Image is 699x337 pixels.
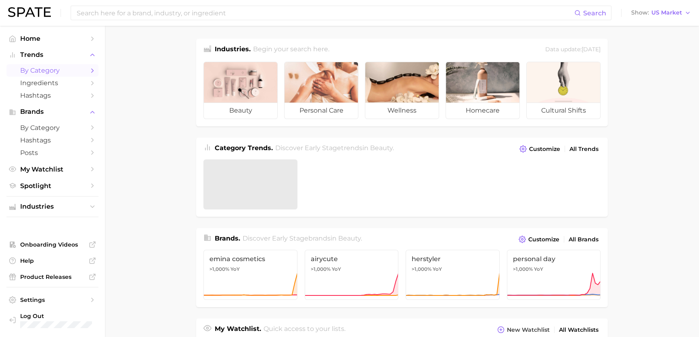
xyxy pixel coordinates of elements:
[6,32,98,45] a: Home
[338,234,361,242] span: beauty
[6,64,98,77] a: by Category
[526,62,601,119] a: cultural shifts
[528,236,559,243] span: Customize
[284,62,358,119] a: personal care
[20,124,85,132] span: by Category
[446,62,520,119] a: homecare
[20,108,85,115] span: Brands
[215,144,273,152] span: Category Trends .
[311,266,331,272] span: >1,000%
[412,255,494,263] span: herstyler
[332,266,341,272] span: YoY
[507,250,601,300] a: personal day>1,000% YoY
[6,77,98,89] a: Ingredients
[76,6,574,20] input: Search here for a brand, industry, or ingredient
[230,266,240,272] span: YoY
[6,147,98,159] a: Posts
[545,44,601,55] div: Data update: [DATE]
[203,250,297,300] a: emina cosmetics>1,000% YoY
[305,250,399,300] a: airycute>1,000% YoY
[6,201,98,213] button: Industries
[569,146,599,153] span: All Trends
[517,143,562,155] button: Customize
[412,266,431,272] span: >1,000%
[517,234,561,245] button: Customize
[20,79,85,87] span: Ingredients
[6,49,98,61] button: Trends
[6,180,98,192] a: Spotlight
[6,163,98,176] a: My Watchlist
[631,10,649,15] span: Show
[20,165,85,173] span: My Watchlist
[6,121,98,134] a: by Category
[20,182,85,190] span: Spotlight
[6,134,98,147] a: Hashtags
[6,271,98,283] a: Product Releases
[527,103,600,119] span: cultural shifts
[20,67,85,74] span: by Category
[365,103,439,119] span: wellness
[20,257,85,264] span: Help
[20,241,85,248] span: Onboarding Videos
[253,44,329,55] h2: Begin your search here.
[6,294,98,306] a: Settings
[6,239,98,251] a: Onboarding Videos
[513,266,533,272] span: >1,000%
[6,255,98,267] a: Help
[20,203,85,210] span: Industries
[370,144,393,152] span: beauty
[534,266,543,272] span: YoY
[567,234,601,245] a: All Brands
[6,106,98,118] button: Brands
[264,324,345,335] h2: Quick access to your lists.
[285,103,358,119] span: personal care
[275,144,394,152] span: Discover Early Stage trends in .
[215,44,251,55] h1: Industries.
[20,312,92,320] span: Log Out
[513,255,595,263] span: personal day
[215,324,261,335] h1: My Watchlist.
[20,273,85,280] span: Product Releases
[629,8,693,18] button: ShowUS Market
[311,255,393,263] span: airycute
[567,144,601,155] a: All Trends
[215,234,240,242] span: Brands .
[20,296,85,304] span: Settings
[20,136,85,144] span: Hashtags
[406,250,500,300] a: herstyler>1,000% YoY
[209,266,229,272] span: >1,000%
[569,236,599,243] span: All Brands
[6,310,98,331] a: Log out. Currently logged in with e-mail jkno@cosmax.com.
[507,327,550,333] span: New Watchlist
[20,149,85,157] span: Posts
[365,62,439,119] a: wellness
[243,234,362,242] span: Discover Early Stage brands in .
[20,35,85,42] span: Home
[209,255,291,263] span: emina cosmetics
[495,324,552,335] button: New Watchlist
[651,10,682,15] span: US Market
[529,146,560,153] span: Customize
[203,62,278,119] a: beauty
[20,51,85,59] span: Trends
[6,89,98,102] a: Hashtags
[557,324,601,335] a: All Watchlists
[433,266,442,272] span: YoY
[559,327,599,333] span: All Watchlists
[8,7,51,17] img: SPATE
[446,103,519,119] span: homecare
[583,9,606,17] span: Search
[204,103,277,119] span: beauty
[20,92,85,99] span: Hashtags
